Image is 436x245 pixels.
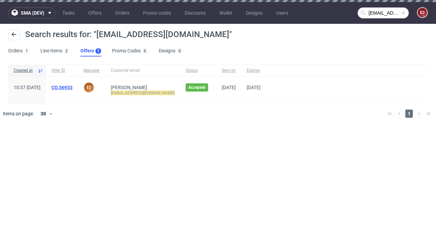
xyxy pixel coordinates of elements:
mark: [EMAIL_ADDRESS][DOMAIN_NAME] [111,91,175,95]
span: Status [186,68,211,73]
a: Wallet [215,7,236,18]
button: sma (dev) [8,7,56,18]
figcaption: e2 [418,8,427,17]
span: Items on page: [3,110,34,117]
a: Offers [84,7,106,18]
span: Accepted [188,85,205,90]
span: 10:37 [DATE] [14,85,41,90]
figcaption: e2 [84,83,94,92]
a: Designs0 [159,46,183,56]
span: Offer ID [51,68,73,73]
a: Tasks [58,7,79,18]
div: 1 [97,49,99,53]
a: [PERSON_NAME] [111,85,147,90]
a: Line Items2 [41,46,69,56]
span: [DATE] [247,85,261,90]
span: 1 [405,110,413,118]
div: 30 [36,109,49,118]
a: Discounts [181,7,210,18]
span: Customer email [111,68,175,73]
span: sma (dev) [21,11,44,15]
a: Users [272,7,292,18]
span: Sent on [222,68,236,73]
a: Orders1 [8,46,30,56]
span: Expires [247,68,261,73]
div: 2 [65,49,68,53]
span: Manager [83,68,100,73]
a: Orders [111,7,134,18]
span: [DATE] [222,85,236,90]
a: Designs [242,7,267,18]
div: 0 [144,49,146,53]
span: Created at [14,68,35,73]
a: Promo Codes0 [112,46,148,56]
div: 1 [26,49,28,53]
span: Search results for: "[EMAIL_ADDRESS][DOMAIN_NAME]" [25,30,232,39]
a: CO.56933 [51,85,73,90]
a: Promo codes [139,7,175,18]
div: 0 [178,49,181,53]
a: Offers1 [80,46,101,56]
